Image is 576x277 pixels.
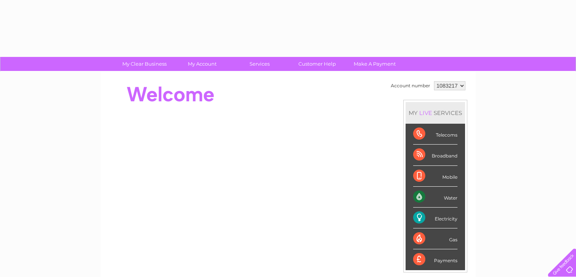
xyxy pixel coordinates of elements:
[413,249,457,270] div: Payments
[413,208,457,228] div: Electricity
[413,228,457,249] div: Gas
[113,57,176,71] a: My Clear Business
[171,57,233,71] a: My Account
[406,102,465,124] div: MY SERVICES
[228,57,291,71] a: Services
[389,79,432,92] td: Account number
[413,145,457,165] div: Broadband
[413,124,457,145] div: Telecoms
[418,109,434,116] div: LIVE
[413,187,457,208] div: Water
[343,57,406,71] a: Make A Payment
[286,57,348,71] a: Customer Help
[413,166,457,187] div: Mobile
